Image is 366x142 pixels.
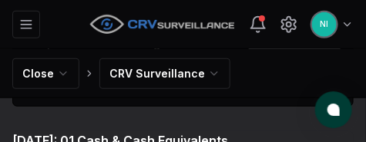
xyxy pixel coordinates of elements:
img: CRV Surveillance logo [89,14,237,35]
span: NI [321,18,329,30]
button: NI [311,11,338,38]
nav: breadcrumb [12,58,230,89]
button: atlas-launcher [315,91,352,128]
